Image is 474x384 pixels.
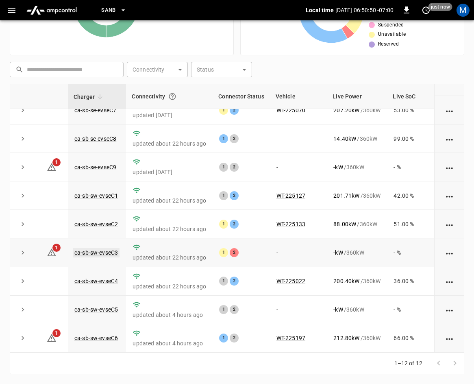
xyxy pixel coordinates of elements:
[333,334,359,342] p: 212.80 kW
[444,277,454,285] div: action cell options
[333,192,359,200] p: 201.71 kW
[101,6,116,15] span: SanB
[17,303,29,316] button: expand row
[17,275,29,287] button: expand row
[444,220,454,228] div: action cell options
[378,31,406,39] span: Unavailable
[270,296,327,324] td: -
[306,6,334,14] p: Local time
[74,92,105,102] span: Charger
[133,339,206,347] p: updated about 4 hours ago
[333,106,381,114] div: / 360 kW
[387,84,444,109] th: Live SoC
[387,210,444,238] td: 51.00 %
[276,335,305,341] a: WT-225197
[335,6,394,14] p: [DATE] 06:50:50 -07:00
[333,135,356,143] p: 14.40 kW
[74,192,118,199] a: ca-sb-sw-evseC1
[270,84,327,109] th: Vehicle
[378,40,399,48] span: Reserved
[420,4,433,17] button: set refresh interval
[17,332,29,344] button: expand row
[213,84,270,109] th: Connector Status
[444,192,454,200] div: action cell options
[74,335,118,341] a: ca-sb-sw-evseC6
[276,192,305,199] a: WT-225127
[444,135,454,143] div: action cell options
[74,278,118,284] a: ca-sb-sw-evseC4
[276,278,305,284] a: WT-225022
[219,277,228,286] div: 1
[230,106,239,115] div: 2
[333,163,343,171] p: - kW
[270,124,327,153] td: -
[133,282,206,290] p: updated about 22 hours ago
[74,221,118,227] a: ca-sb-sw-evseC2
[276,221,305,227] a: WT-225133
[333,106,359,114] p: 207.20 kW
[52,244,61,252] span: 1
[230,191,239,200] div: 2
[219,191,228,200] div: 1
[444,249,454,257] div: action cell options
[98,2,130,18] button: SanB
[327,84,387,109] th: Live Power
[333,220,356,228] p: 88.00 kW
[378,21,404,29] span: Suspended
[387,124,444,153] td: 99.00 %
[133,140,206,148] p: updated about 22 hours ago
[52,329,61,337] span: 1
[73,248,120,257] a: ca-sb-sw-evseC3
[17,218,29,230] button: expand row
[230,220,239,229] div: 2
[333,192,381,200] div: / 360 kW
[230,248,239,257] div: 2
[230,334,239,343] div: 2
[133,225,206,233] p: updated about 22 hours ago
[133,168,206,176] p: updated [DATE]
[133,311,206,319] p: updated about 4 hours ago
[333,163,381,171] div: / 360 kW
[47,249,57,255] a: 1
[133,253,206,262] p: updated about 22 hours ago
[333,135,381,143] div: / 360 kW
[270,153,327,181] td: -
[74,107,116,113] a: ca-sb-se-evseC7
[219,220,228,229] div: 1
[219,106,228,115] div: 1
[132,89,207,104] div: Connectivity
[74,135,116,142] a: ca-sb-se-evseC8
[17,161,29,173] button: expand row
[17,247,29,259] button: expand row
[444,106,454,114] div: action cell options
[230,277,239,286] div: 2
[387,238,444,267] td: - %
[52,158,61,166] span: 1
[219,334,228,343] div: 1
[230,134,239,143] div: 2
[47,334,57,341] a: 1
[333,277,381,285] div: / 360 kW
[333,334,381,342] div: / 360 kW
[444,163,454,171] div: action cell options
[133,111,206,119] p: updated [DATE]
[444,334,454,342] div: action cell options
[133,196,206,205] p: updated about 22 hours ago
[333,305,381,314] div: / 360 kW
[276,107,305,113] a: WT-225070
[74,306,118,313] a: ca-sb-sw-evseC5
[387,96,444,124] td: 53.00 %
[17,104,29,116] button: expand row
[230,163,239,172] div: 2
[387,153,444,181] td: - %
[457,4,470,17] div: profile-icon
[165,89,180,104] button: Connection between the charger and our software.
[387,324,444,353] td: 66.00 %
[394,359,423,367] p: 1–12 of 12
[219,134,228,143] div: 1
[23,2,80,18] img: ampcontrol.io logo
[333,249,343,257] p: - kW
[333,277,359,285] p: 200.40 kW
[333,305,343,314] p: - kW
[17,190,29,202] button: expand row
